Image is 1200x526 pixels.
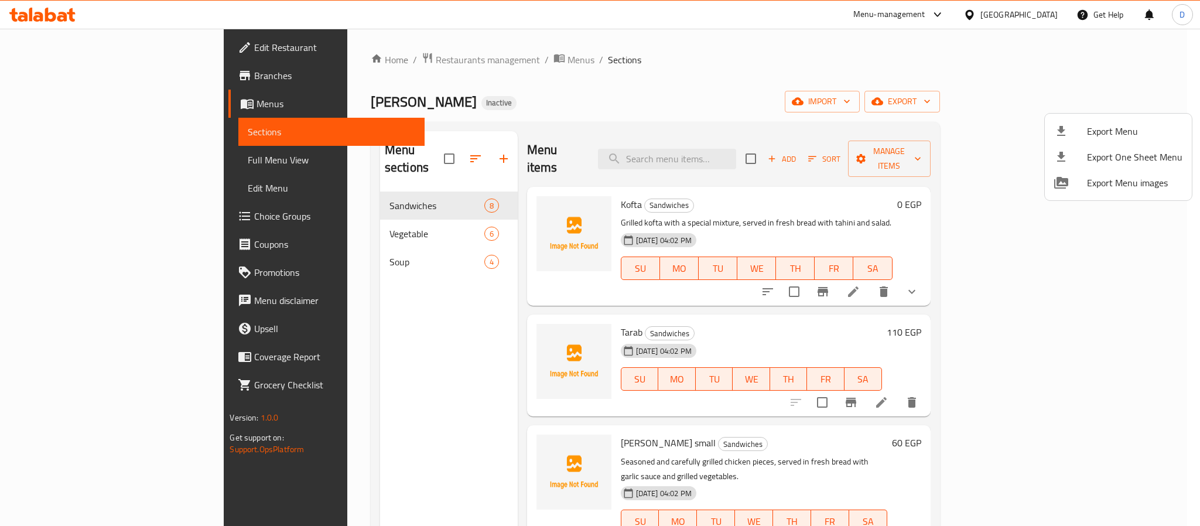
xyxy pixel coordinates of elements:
[1087,176,1182,190] span: Export Menu images
[1045,170,1192,196] li: Export Menu images
[1087,150,1182,164] span: Export One Sheet Menu
[1045,144,1192,170] li: Export one sheet menu items
[1045,118,1192,144] li: Export menu items
[1087,124,1182,138] span: Export Menu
